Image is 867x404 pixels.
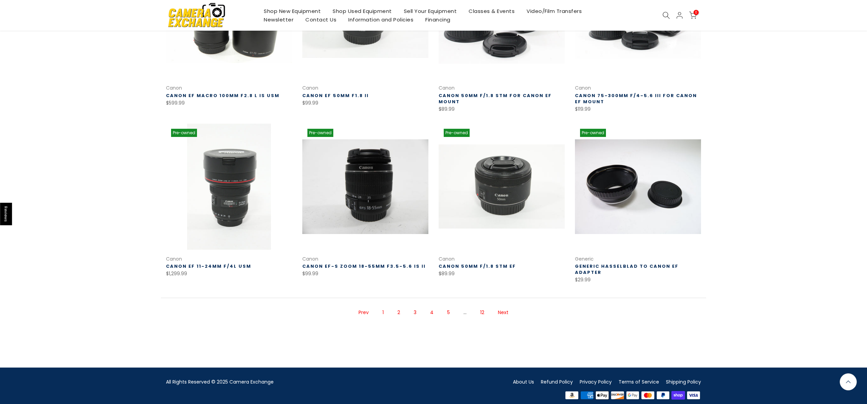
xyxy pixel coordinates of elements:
div: $599.99 [166,99,292,107]
a: Information and Policies [343,15,420,24]
div: $1,299.99 [166,269,292,278]
a: Canon [439,84,455,91]
img: master [640,390,656,401]
a: Refund Policy [541,378,573,385]
a: Canon EF 11-24mm F/4L USM [166,263,251,269]
a: Generic [575,255,594,262]
a: Shipping Policy [666,378,701,385]
a: Canon [575,84,591,91]
nav: Pagination [161,298,706,330]
a: 0 [689,12,697,19]
img: american express [579,390,595,401]
a: Shop New Equipment [258,7,327,15]
a: Prev [355,307,372,318]
a: About Us [513,378,534,385]
div: $99.99 [302,99,428,107]
a: Shop Used Equipment [327,7,398,15]
a: Financing [420,15,457,24]
a: Canon EF Macro 100mm f2.8 L IS USM [166,92,279,99]
span: 0 [694,10,699,15]
a: Canon EF 50mm F1.8 II [302,92,369,99]
div: $99.99 [302,269,428,278]
a: Canon EF-S Zoom 18-55mm f3.5-5.6 IS II [302,263,426,269]
a: Sell Your Equipment [398,7,463,15]
a: Next [495,307,512,318]
a: Page 4 [427,307,437,318]
img: visa [686,390,701,401]
a: Video/Film Transfers [521,7,588,15]
div: $89.99 [439,269,565,278]
a: Contact Us [300,15,343,24]
img: shopify pay [671,390,686,401]
span: Page 3 [410,307,420,318]
div: $29.99 [575,276,701,284]
a: Page 1 [379,307,387,318]
a: Page 12 [477,307,488,318]
a: Canon 50mm f/1.8 STM EF [439,263,516,269]
a: Generic Hasselblad to Canon EF Adapter [575,263,679,276]
img: google pay [625,390,640,401]
span: … [460,307,470,318]
a: Newsletter [258,15,300,24]
img: discover [610,390,625,401]
div: $119.99 [575,105,701,113]
a: Terms of Service [619,378,659,385]
div: All Rights Reserved © 2025 Camera Exchange [166,378,428,386]
a: Canon 50mm f/1.8 STM for Canon EF Mount [439,92,552,105]
a: Canon [166,255,182,262]
a: Canon [439,255,455,262]
a: Classes & Events [463,7,521,15]
div: $89.99 [439,105,565,113]
a: Canon [302,255,318,262]
a: Page 2 [394,307,404,318]
a: Canon [166,84,182,91]
img: paypal [655,390,671,401]
img: amazon payments [564,390,580,401]
a: Canon [302,84,318,91]
a: Back to the top [840,373,857,390]
a: Privacy Policy [580,378,612,385]
img: apple pay [595,390,610,401]
a: Canon 75-300mm f/4-5.6 III for Canon EF Mount [575,92,697,105]
a: Page 5 [444,307,453,318]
